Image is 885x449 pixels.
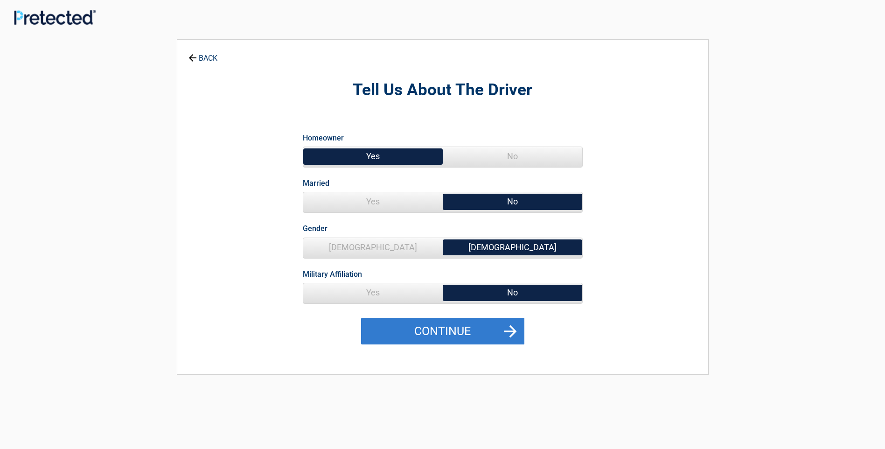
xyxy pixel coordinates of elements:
[443,283,582,302] span: No
[443,192,582,211] span: No
[303,283,443,302] span: Yes
[443,147,582,166] span: No
[303,238,443,257] span: [DEMOGRAPHIC_DATA]
[361,318,524,345] button: Continue
[303,222,328,235] label: Gender
[229,79,657,101] h2: Tell Us About The Driver
[187,46,219,62] a: BACK
[303,147,443,166] span: Yes
[303,268,362,281] label: Military Affiliation
[443,238,582,257] span: [DEMOGRAPHIC_DATA]
[303,192,443,211] span: Yes
[303,177,329,189] label: Married
[14,10,96,25] img: Main Logo
[303,132,344,144] label: Homeowner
